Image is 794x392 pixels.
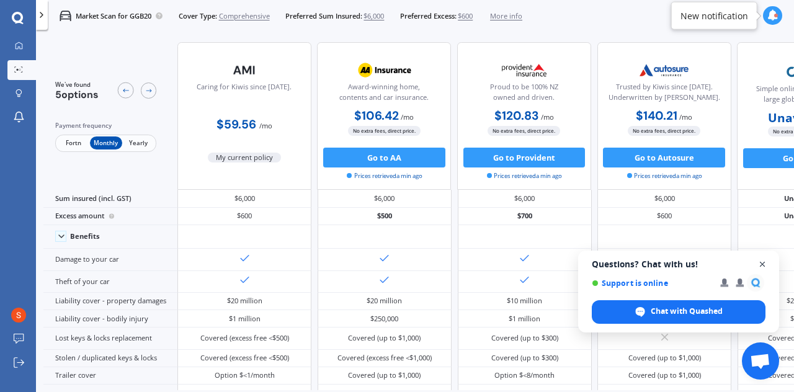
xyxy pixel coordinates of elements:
[43,190,177,207] div: Sum insured (incl. GST)
[71,232,100,241] div: Benefits
[76,11,151,21] p: Market Scan for GGB20
[43,293,177,310] div: Liability cover - property damages
[458,11,473,21] span: $600
[492,58,558,82] img: Provident.png
[651,306,723,317] span: Chat with Quashed
[229,314,261,324] div: $1 million
[400,11,457,21] span: Preferred Excess:
[259,121,272,130] span: / mo
[490,11,522,21] span: More info
[370,314,398,324] div: $250,000
[90,136,122,149] span: Monthly
[326,82,443,107] div: Award-winning home, contents and car insurance.
[458,208,592,225] div: $700
[285,11,362,21] span: Preferred Sum Insured:
[507,296,542,306] div: $10 million
[179,11,217,21] span: Cover Type:
[348,333,421,343] div: Covered (up to $1,000)
[212,58,278,82] img: AMI-text-1.webp
[606,82,723,107] div: Trusted by Kiwis since [DATE]. Underwritten by [PERSON_NAME].
[43,350,177,367] div: Stolen / duplicated keys & locks
[43,271,177,293] div: Theft of your car
[597,190,731,207] div: $6,000
[628,126,701,135] span: No extra fees, direct price.
[631,58,697,82] img: Autosure.webp
[592,278,711,288] span: Support is online
[352,58,417,82] img: AA.webp
[43,367,177,385] div: Trailer cover
[216,117,256,132] b: $59.56
[11,308,26,323] img: ACg8ocJ_KYERS3AhL8DD3ufd_EWNEYtp5814Lr8el0Ng7O_1MWDDXg=s96-c
[43,208,177,225] div: Excess amount
[347,172,422,180] span: Prices retrieved a min ago
[367,296,402,306] div: $20 million
[491,333,558,343] div: Covered (up to $300)
[318,190,452,207] div: $6,000
[542,112,555,122] span: / mo
[348,370,421,380] div: Covered (up to $1,000)
[509,314,540,324] div: $1 million
[208,153,282,163] span: My current policy
[219,11,270,21] span: Comprehensive
[56,81,99,89] span: We've found
[680,112,693,122] span: / mo
[401,112,414,122] span: / mo
[348,126,421,135] span: No extra fees, direct price.
[177,208,311,225] div: $600
[466,82,582,107] div: Proud to be 100% NZ owned and driven.
[494,370,555,380] div: Option $<8/month
[495,108,540,123] b: $120.83
[628,353,701,363] div: Covered (up to $1,000)
[364,11,384,21] span: $6,000
[636,108,678,123] b: $140.21
[487,172,562,180] span: Prices retrieved a min ago
[324,148,446,167] button: Go to AA
[177,190,311,207] div: $6,000
[318,208,452,225] div: $500
[604,148,726,167] button: Go to Autosure
[200,353,289,363] div: Covered (excess free <$500)
[200,333,289,343] div: Covered (excess free <$500)
[355,108,399,123] b: $106.42
[60,10,71,22] img: car.f15378c7a67c060ca3f3.svg
[122,136,154,149] span: Yearly
[680,9,748,22] div: New notification
[458,190,592,207] div: $6,000
[597,208,731,225] div: $600
[215,370,275,380] div: Option $<1/month
[463,148,586,167] button: Go to Provident
[627,172,702,180] span: Prices retrieved a min ago
[592,300,765,324] span: Chat with Quashed
[742,342,779,380] a: Open chat
[227,296,262,306] div: $20 million
[43,310,177,327] div: Liability cover - bodily injury
[488,126,561,135] span: No extra fees, direct price.
[56,88,99,101] span: 5 options
[43,327,177,349] div: Lost keys & locks replacement
[58,136,90,149] span: Fortn
[43,249,177,270] div: Damage to your car
[628,370,701,380] div: Covered (up to $1,000)
[197,82,292,107] div: Caring for Kiwis since [DATE].
[337,353,432,363] div: Covered (excess free <$1,000)
[592,259,765,269] span: Questions? Chat with us!
[56,121,157,131] div: Payment frequency
[491,353,558,363] div: Covered (up to $300)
